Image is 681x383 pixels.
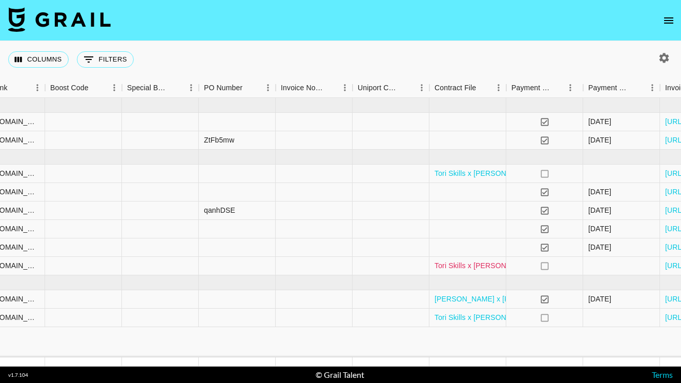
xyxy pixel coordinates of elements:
[323,80,337,95] button: Sort
[588,205,611,215] div: 7/29/2025
[435,260,582,271] a: Tori Skills x [PERSON_NAME] [DATE] (1).pdf
[8,372,28,378] div: v 1.7.104
[8,7,111,32] img: Grail Talent
[30,80,45,95] button: Menu
[8,80,22,95] button: Sort
[588,187,611,197] div: 9/13/2025
[435,168,582,178] a: Tori Skills x [PERSON_NAME] [DATE] (1).pdf
[337,80,353,95] button: Menu
[204,78,242,98] div: PO Number
[551,80,566,95] button: Sort
[645,80,660,95] button: Menu
[77,51,134,68] button: Show filters
[122,78,199,98] div: Special Booking Type
[204,205,235,215] div: qanhDSE
[89,80,103,95] button: Sort
[281,78,323,98] div: Invoice Notes
[169,80,183,95] button: Sort
[511,78,551,98] div: Payment Sent
[435,78,476,98] div: Contract File
[183,80,199,95] button: Menu
[414,80,429,95] button: Menu
[127,78,169,98] div: Special Booking Type
[8,51,69,68] button: Select columns
[563,80,578,95] button: Menu
[435,312,582,322] a: Tori Skills x [PERSON_NAME] [DATE] (1).pdf
[353,78,429,98] div: Uniport Contact Email
[588,242,611,252] div: 8/27/2025
[199,78,276,98] div: PO Number
[316,370,364,380] div: © Grail Talent
[400,80,414,95] button: Sort
[476,80,490,95] button: Sort
[435,294,663,304] a: [PERSON_NAME] x [PERSON_NAME] Energy IG [DATE] (1) copy.pdf
[358,78,400,98] div: Uniport Contact Email
[107,80,122,95] button: Menu
[588,135,611,145] div: 7/29/2025
[242,80,257,95] button: Sort
[506,78,583,98] div: Payment Sent
[50,78,89,98] div: Boost Code
[658,10,679,31] button: open drawer
[429,78,506,98] div: Contract File
[45,78,122,98] div: Boost Code
[276,78,353,98] div: Invoice Notes
[583,78,660,98] div: Payment Sent Date
[204,135,234,145] div: ZtFb5mw
[491,80,506,95] button: Menu
[652,370,673,379] a: Terms
[260,80,276,95] button: Menu
[588,224,611,234] div: 8/27/2025
[630,80,645,95] button: Sort
[588,294,611,304] div: 8/21/2025
[588,78,630,98] div: Payment Sent Date
[588,116,611,127] div: 6/23/2025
